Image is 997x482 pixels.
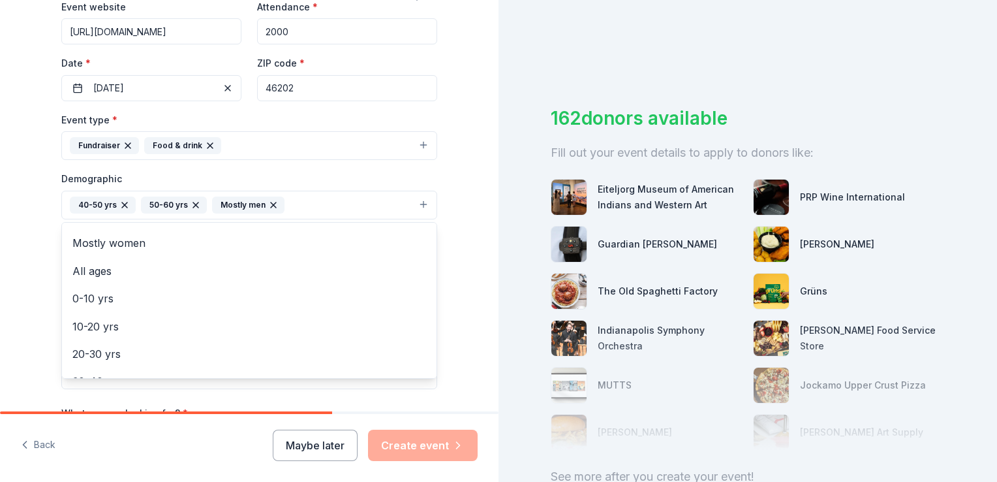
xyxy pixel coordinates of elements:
[72,290,426,307] span: 0-10 yrs
[72,373,426,390] span: 30-40 yrs
[61,222,437,379] div: 40-50 yrs50-60 yrsMostly men
[72,263,426,280] span: All ages
[72,345,426,362] span: 20-30 yrs
[72,234,426,251] span: Mostly women
[61,191,437,219] button: 40-50 yrs50-60 yrsMostly men
[70,197,136,214] div: 40-50 yrs
[212,197,284,214] div: Mostly men
[141,197,207,214] div: 50-60 yrs
[72,318,426,335] span: 10-20 yrs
